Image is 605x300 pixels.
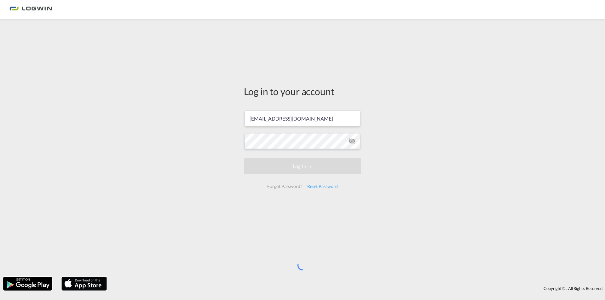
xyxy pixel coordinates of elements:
div: Copyright © . All Rights Reserved [110,283,605,294]
img: 2761ae10d95411efa20a1f5e0282d2d7.png [9,3,52,17]
img: google.png [3,276,53,291]
div: Forgot Password? [265,181,304,192]
input: Enter email/phone number [245,110,360,126]
md-icon: icon-eye-off [348,137,356,145]
div: Log in to your account [244,85,361,98]
div: Reset Password [305,181,340,192]
img: apple.png [61,276,107,291]
button: LOGIN [244,158,361,174]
